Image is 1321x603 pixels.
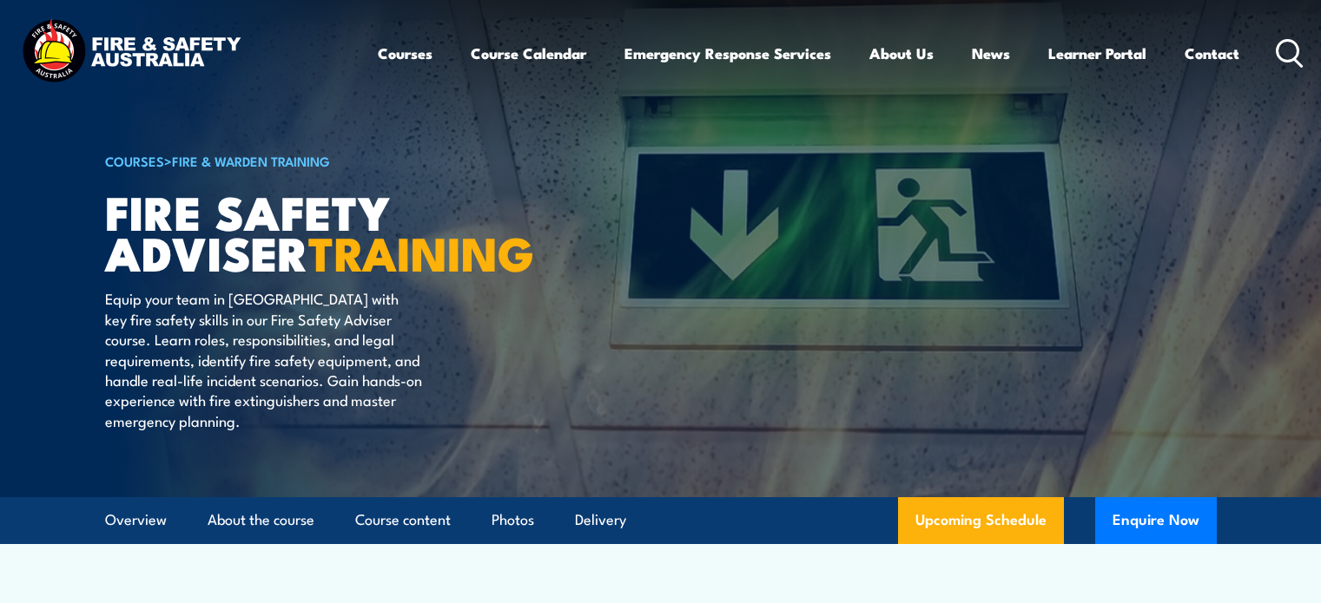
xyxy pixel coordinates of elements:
[105,497,167,543] a: Overview
[471,30,586,76] a: Course Calendar
[208,497,314,543] a: About the course
[1048,30,1146,76] a: Learner Portal
[105,288,422,430] p: Equip your team in [GEOGRAPHIC_DATA] with key fire safety skills in our Fire Safety Adviser cours...
[105,191,534,272] h1: FIRE SAFETY ADVISER
[378,30,433,76] a: Courses
[355,497,451,543] a: Course content
[105,151,164,170] a: COURSES
[972,30,1010,76] a: News
[492,497,534,543] a: Photos
[898,497,1064,544] a: Upcoming Schedule
[308,215,534,287] strong: TRAINING
[1095,497,1217,544] button: Enquire Now
[172,151,330,170] a: Fire & Warden Training
[1185,30,1239,76] a: Contact
[105,150,534,171] h6: >
[624,30,831,76] a: Emergency Response Services
[869,30,934,76] a: About Us
[575,497,626,543] a: Delivery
